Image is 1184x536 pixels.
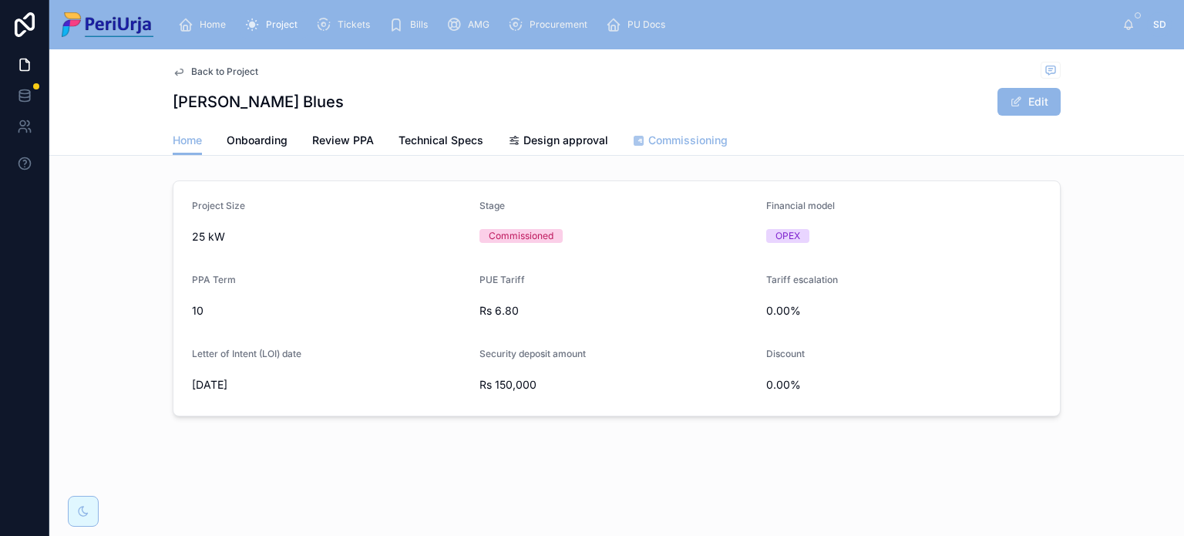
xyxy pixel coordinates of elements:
a: Commissioning [633,126,728,157]
span: Home [173,133,202,148]
span: Design approval [523,133,608,148]
span: Procurement [530,19,587,31]
span: PU Docs [627,19,665,31]
span: Technical Specs [399,133,483,148]
a: Review PPA [312,126,374,157]
span: Security deposit amount [479,348,586,359]
a: Home [173,11,237,39]
a: Procurement [503,11,598,39]
span: Rs 150,000 [479,377,755,393]
span: Onboarding [227,133,288,148]
a: Project [240,11,308,39]
span: 0.00% [766,377,1041,393]
button: Edit [997,88,1061,116]
span: Stage [479,200,505,211]
h1: [PERSON_NAME] Blues [173,91,344,113]
a: Back to Project [173,66,258,78]
a: Design approval [508,126,608,157]
span: PPA Term [192,274,236,285]
span: 25 kW [192,229,467,244]
span: PUE Tariff [479,274,525,285]
span: Bills [410,19,428,31]
span: Back to Project [191,66,258,78]
a: Tickets [311,11,381,39]
a: PU Docs [601,11,676,39]
a: Onboarding [227,126,288,157]
span: 0.00% [766,303,1041,319]
span: Review PPA [312,133,374,148]
span: SD [1153,19,1166,31]
span: Tariff escalation [766,274,838,285]
a: AMG [442,11,500,39]
span: Project Size [192,200,245,211]
span: 10 [192,303,467,319]
span: [DATE] [192,377,467,393]
img: App logo [62,12,153,37]
div: Commissioned [489,229,553,243]
div: OPEX [775,229,800,243]
a: Home [173,126,202,156]
span: Home [200,19,226,31]
span: Project [266,19,298,31]
span: Commissioning [648,133,728,148]
a: Bills [384,11,439,39]
span: AMG [468,19,489,31]
span: Tickets [338,19,370,31]
span: Discount [766,348,805,359]
a: Technical Specs [399,126,483,157]
div: scrollable content [166,8,1122,42]
span: Financial model [766,200,835,211]
span: Letter of Intent (LOI) date [192,348,301,359]
span: Rs 6.80 [479,303,755,319]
